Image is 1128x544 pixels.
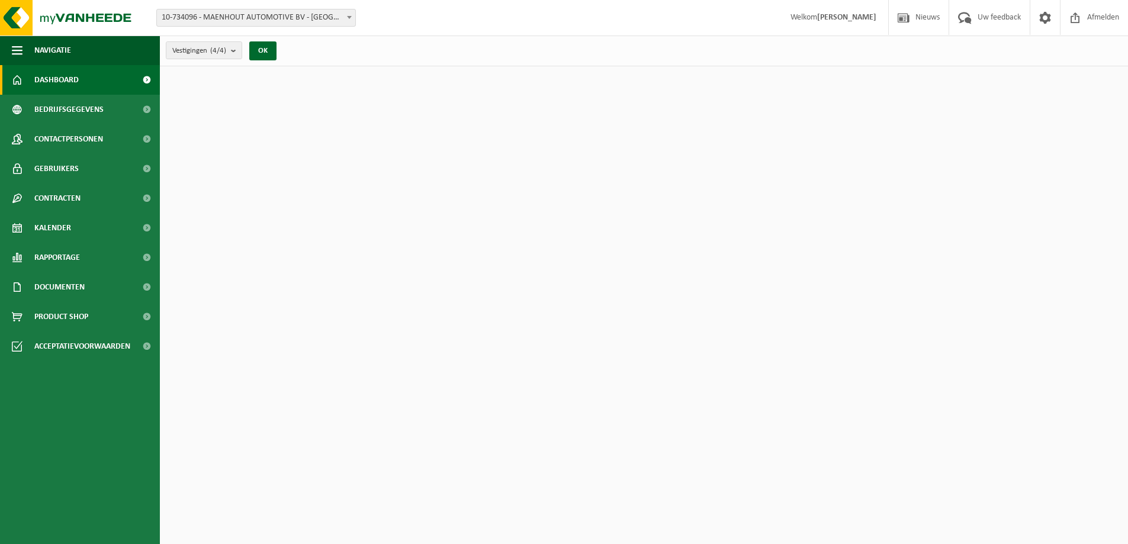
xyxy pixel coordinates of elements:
span: 10-734096 - MAENHOUT AUTOMOTIVE BV - BRUGGE [156,9,356,27]
count: (4/4) [210,47,226,54]
span: Navigatie [34,36,71,65]
strong: [PERSON_NAME] [817,13,876,22]
span: Rapportage [34,243,80,272]
span: 10-734096 - MAENHOUT AUTOMOTIVE BV - BRUGGE [157,9,355,26]
span: Product Shop [34,302,88,331]
span: Vestigingen [172,42,226,60]
span: Acceptatievoorwaarden [34,331,130,361]
span: Dashboard [34,65,79,95]
span: Contactpersonen [34,124,103,154]
button: Vestigingen(4/4) [166,41,242,59]
span: Documenten [34,272,85,302]
span: Contracten [34,184,81,213]
span: Kalender [34,213,71,243]
button: OK [249,41,277,60]
span: Bedrijfsgegevens [34,95,104,124]
span: Gebruikers [34,154,79,184]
